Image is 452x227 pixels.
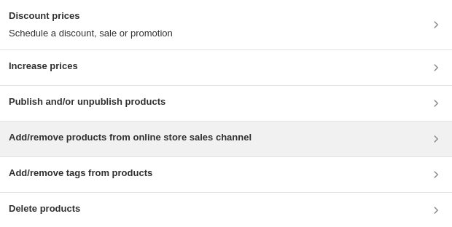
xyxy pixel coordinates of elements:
[9,202,80,216] h3: Delete products
[9,166,152,180] h3: Add/remove tags from products
[9,26,173,41] p: Schedule a discount, sale or promotion
[9,95,165,109] h3: Publish and/or unpublish products
[9,130,252,145] h3: Add/remove products from online store sales channel
[9,9,173,23] h3: Discount prices
[9,59,78,73] h3: Increase prices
